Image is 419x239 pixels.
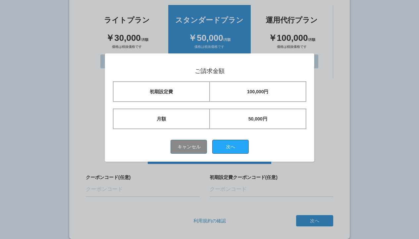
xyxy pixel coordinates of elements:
td: 100,000円 [210,82,306,102]
td: 初期設定費 [113,82,209,102]
button: キャンセル [171,140,207,154]
td: 月額 [113,109,209,129]
h1: ご請求金額 [113,68,306,75]
button: 次へ [212,140,249,154]
td: 50,000円 [210,109,306,129]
